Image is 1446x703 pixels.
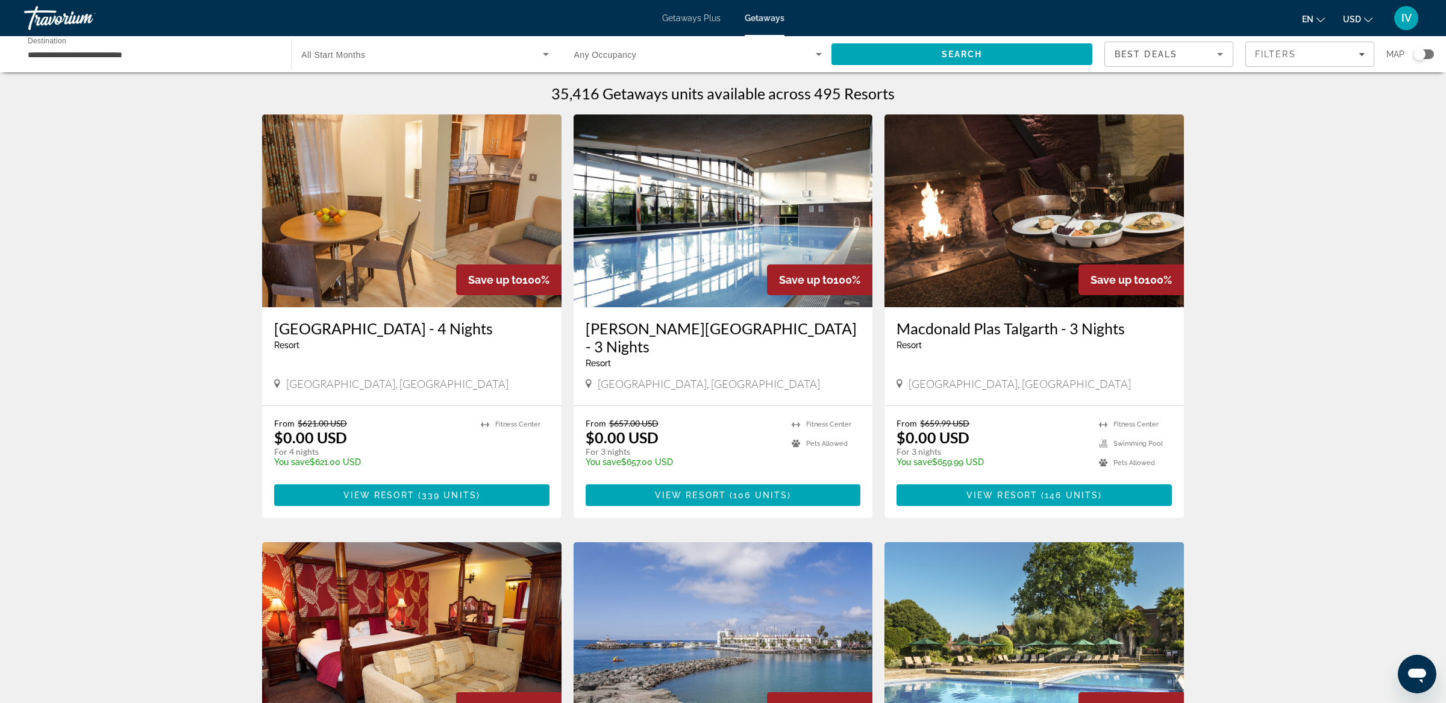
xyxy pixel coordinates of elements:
span: Fitness Center [806,420,851,428]
span: View Resort [655,490,726,500]
button: Search [831,43,1092,65]
span: All Start Months [301,50,365,60]
span: Pets Allowed [806,440,848,448]
span: Resort [897,340,922,350]
span: Map [1386,46,1404,63]
span: Swimming Pool [1113,440,1163,448]
input: Select destination [28,48,275,62]
span: USD [1343,14,1361,24]
span: Fitness Center [495,420,540,428]
span: Fitness Center [1113,420,1159,428]
span: View Resort [966,490,1038,500]
p: $659.99 USD [897,457,1087,467]
span: [GEOGRAPHIC_DATA], [GEOGRAPHIC_DATA] [286,377,509,390]
p: $657.00 USD [586,457,780,467]
a: Getaways [745,13,784,23]
span: Destination [28,37,66,45]
img: Macdonald Plas Talgarth - 3 Nights [884,114,1184,307]
span: ( ) [1038,490,1102,500]
span: Any Occupancy [574,50,637,60]
span: View Resort [343,490,415,500]
p: $621.00 USD [274,457,469,467]
mat-select: Sort by [1115,47,1223,61]
p: For 4 nights [274,446,469,457]
span: IV [1401,12,1412,24]
button: Change language [1302,10,1325,28]
span: $657.00 USD [609,418,659,428]
span: From [274,418,295,428]
a: Getaways Plus [662,13,721,23]
div: 100% [456,264,562,295]
button: View Resort(339 units) [274,484,549,506]
button: Change currency [1343,10,1372,28]
a: Macdonald Plas Talgarth - 3 Nights [897,319,1172,337]
h1: 35,416 Getaways units available across 495 Resorts [551,84,895,102]
span: Resort [586,358,611,368]
span: Search [942,49,983,59]
span: 146 units [1045,490,1098,500]
span: $659.99 USD [920,418,969,428]
span: Save up to [468,273,522,286]
span: Pets Allowed [1113,459,1155,467]
span: From [586,418,606,428]
span: Save up to [1091,273,1145,286]
span: [GEOGRAPHIC_DATA], [GEOGRAPHIC_DATA] [909,377,1131,390]
div: 100% [767,264,872,295]
button: View Resort(106 units) [586,484,861,506]
p: $0.00 USD [586,428,659,446]
a: Travorium [24,2,145,34]
a: [PERSON_NAME][GEOGRAPHIC_DATA] - 3 Nights [586,319,861,355]
div: 100% [1078,264,1184,295]
span: You save [586,457,621,467]
p: $0.00 USD [274,428,347,446]
img: Macdonald Forest Hills Hotel - 3 Nights [574,114,873,307]
span: Resort [274,340,299,350]
button: View Resort(146 units) [897,484,1172,506]
button: User Menu [1391,5,1422,31]
button: Filters [1245,42,1374,67]
span: $621.00 USD [298,418,347,428]
img: Woodford Bridge Country Club - 4 Nights [262,114,562,307]
span: You save [897,457,932,467]
span: From [897,418,917,428]
span: en [1302,14,1313,24]
span: Save up to [779,273,833,286]
span: ( ) [726,490,791,500]
span: Filters [1255,49,1296,59]
a: [GEOGRAPHIC_DATA] - 4 Nights [274,319,549,337]
p: $0.00 USD [897,428,969,446]
span: 106 units [733,490,787,500]
iframe: Кнопка запуска окна обмена сообщениями [1398,655,1436,693]
span: You save [274,457,310,467]
span: 339 units [422,490,477,500]
p: For 3 nights [586,446,780,457]
span: [GEOGRAPHIC_DATA], [GEOGRAPHIC_DATA] [598,377,820,390]
span: Best Deals [1115,49,1177,59]
p: For 3 nights [897,446,1087,457]
span: ( ) [415,490,480,500]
